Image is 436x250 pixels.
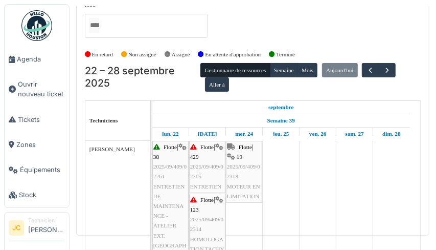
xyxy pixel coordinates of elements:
[21,10,52,41] img: Badge_color-CXgf-gQk.svg
[276,50,295,59] label: Terminé
[227,183,260,199] span: MOTEUR EN LIMITATION
[307,128,329,140] a: 26 septembre 2025
[227,163,260,179] span: 2025/09/409/02318
[239,144,252,150] span: Flotte
[190,183,222,190] span: ENTRETIEN
[5,157,69,182] a: Équipements
[205,77,229,92] button: Aller à
[5,107,69,132] a: Tickets
[266,101,296,114] a: 22 septembre 2025
[89,146,135,152] span: [PERSON_NAME]
[164,144,177,150] span: Flotte
[297,63,318,77] button: Mois
[237,154,242,160] span: 19
[85,65,201,89] h2: 22 – 28 septembre 2025
[9,217,65,241] a: JC Technicien[PERSON_NAME]
[172,50,190,59] label: Assigné
[5,182,69,207] a: Stock
[16,140,65,150] span: Zones
[153,154,159,160] span: 38
[205,50,261,59] label: En attente d'approbation
[200,144,214,150] span: Flotte
[20,165,65,175] span: Équipements
[380,128,403,140] a: 28 septembre 2025
[200,63,270,77] button: Gestionnaire de ressources
[17,54,65,64] span: Agenda
[89,18,99,33] input: Tous
[92,50,113,59] label: En retard
[159,128,181,140] a: 22 septembre 2025
[19,190,65,200] span: Stock
[322,63,358,77] button: Aujourd'hui
[128,50,156,59] label: Non assigné
[28,217,65,239] li: [PERSON_NAME]
[270,128,292,140] a: 25 septembre 2025
[89,117,118,123] span: Techniciens
[153,163,187,179] span: 2025/09/409/02261
[379,63,396,78] button: Suivant
[343,128,366,140] a: 27 septembre 2025
[200,197,214,203] span: Flotte
[233,128,256,140] a: 24 septembre 2025
[5,47,69,72] a: Agenda
[190,163,223,179] span: 2025/09/409/02305
[265,114,297,127] a: Semaine 39
[5,72,69,107] a: Ouvrir nouveau ticket
[28,217,65,224] div: Technicien
[227,142,261,201] div: |
[270,63,298,77] button: Semaine
[190,154,199,160] span: 429
[190,216,223,232] span: 2025/09/409/02314
[18,115,65,124] span: Tickets
[362,63,379,78] button: Précédent
[195,128,220,140] a: 23 septembre 2025
[18,79,65,99] span: Ouvrir nouveau ticket
[5,132,69,157] a: Zones
[190,142,224,192] div: |
[9,220,24,236] li: JC
[190,206,199,213] span: 123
